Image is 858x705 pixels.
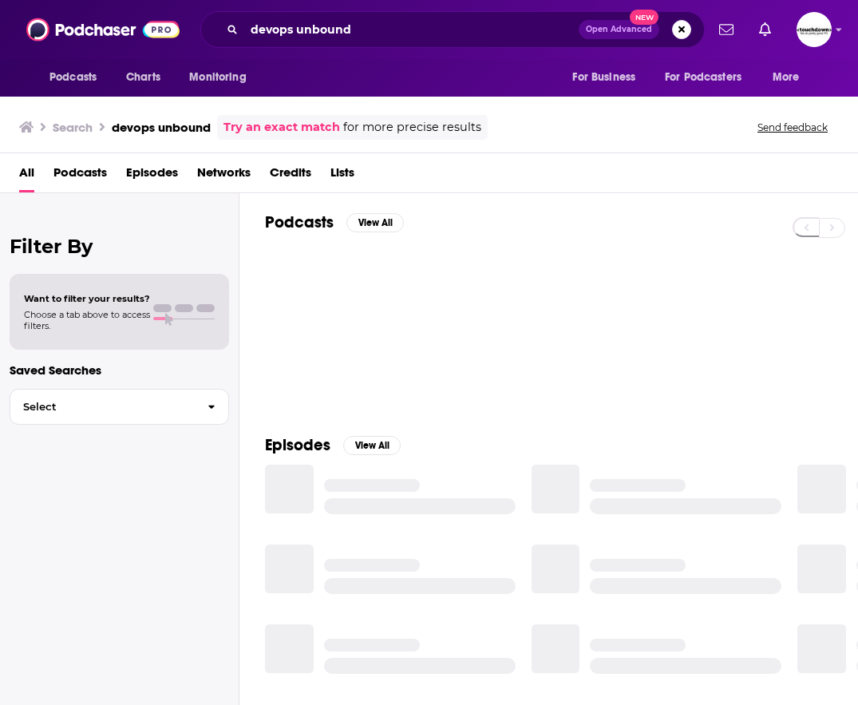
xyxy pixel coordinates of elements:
[19,160,34,192] a: All
[53,120,93,135] h3: Search
[126,160,178,192] a: Episodes
[330,160,354,192] a: Lists
[24,293,150,304] span: Want to filter your results?
[773,66,800,89] span: More
[579,20,659,39] button: Open AdvancedNew
[797,12,832,47] img: User Profile
[10,402,195,412] span: Select
[665,66,741,89] span: For Podcasters
[112,120,211,135] h3: devops unbound
[713,16,740,43] a: Show notifications dropdown
[265,212,334,232] h2: Podcasts
[53,160,107,192] a: Podcasts
[270,160,311,192] a: Credits
[244,17,579,42] input: Search podcasts, credits, & more...
[343,436,401,455] button: View All
[116,62,170,93] a: Charts
[49,66,97,89] span: Podcasts
[24,309,150,331] span: Choose a tab above to access filters.
[189,66,246,89] span: Monitoring
[265,435,401,455] a: EpisodesView All
[572,66,635,89] span: For Business
[343,118,481,137] span: for more precise results
[10,235,229,258] h2: Filter By
[197,160,251,192] a: Networks
[797,12,832,47] button: Show profile menu
[586,26,652,34] span: Open Advanced
[761,62,820,93] button: open menu
[753,16,777,43] a: Show notifications dropdown
[10,362,229,378] p: Saved Searches
[178,62,267,93] button: open menu
[630,10,658,25] span: New
[654,62,765,93] button: open menu
[223,118,340,137] a: Try an exact match
[26,14,180,45] img: Podchaser - Follow, Share and Rate Podcasts
[797,12,832,47] span: Logged in as jvervelde
[200,11,705,48] div: Search podcasts, credits, & more...
[346,213,404,232] button: View All
[38,62,117,93] button: open menu
[265,212,404,232] a: PodcastsView All
[126,66,160,89] span: Charts
[561,62,655,93] button: open menu
[10,389,229,425] button: Select
[265,435,330,455] h2: Episodes
[753,121,832,134] button: Send feedback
